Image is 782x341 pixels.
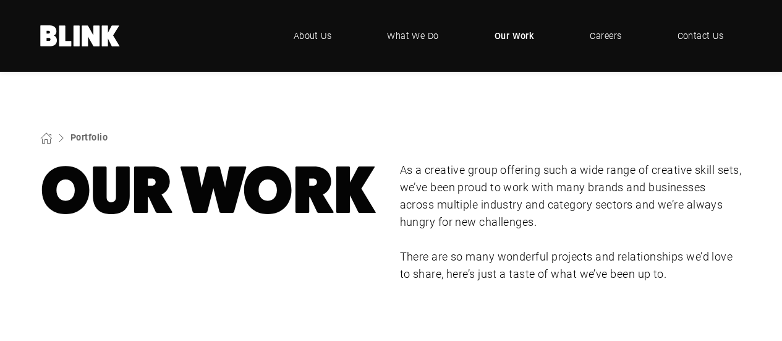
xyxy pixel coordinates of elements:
[571,17,640,54] a: Careers
[40,25,121,46] a: Home
[40,162,383,220] h1: Our Work
[678,29,724,43] span: Contact Us
[368,17,457,54] a: What We Do
[387,29,439,43] span: What We Do
[590,29,621,43] span: Careers
[275,17,351,54] a: About Us
[659,17,742,54] a: Contact Us
[294,29,332,43] span: About Us
[70,131,108,143] a: Portfolio
[400,248,742,283] p: There are so many wonderful projects and relationships we’d love to share, here’s just a taste of...
[495,29,535,43] span: Our Work
[476,17,553,54] a: Our Work
[400,162,742,231] p: As a creative group offering such a wide range of creative skill sets, we’ve been proud to work w...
